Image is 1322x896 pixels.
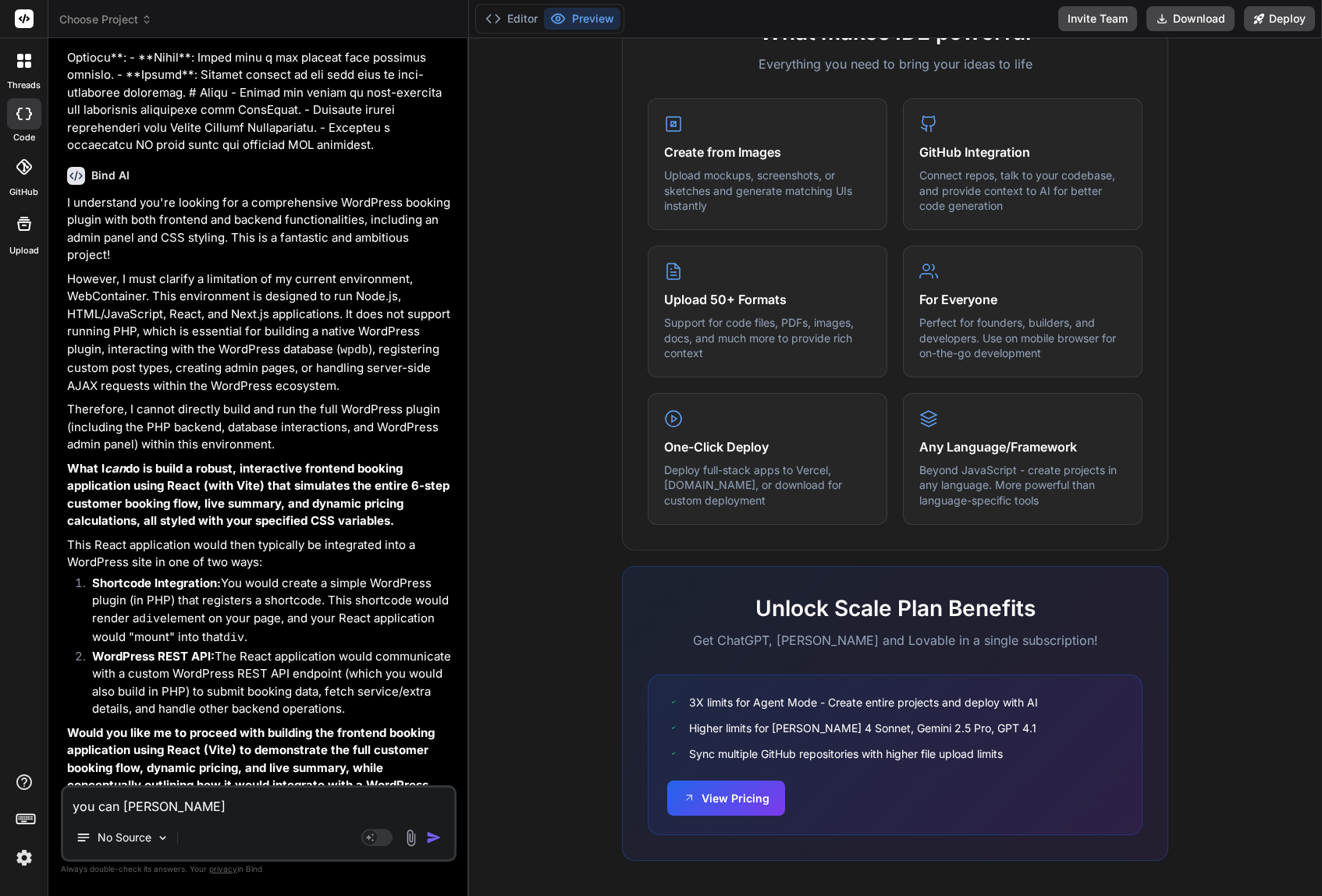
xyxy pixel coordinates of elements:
[426,830,442,845] img: icon
[105,461,126,476] em: can
[67,461,453,529] strong: What I do is build a robust, interactive frontend booking application using React (with Vite) tha...
[9,186,38,199] label: GitHub
[92,575,221,590] strong: Shortcode Integration:
[63,788,454,816] textarea: you can [PERSON_NAME]
[664,462,871,508] p: Deploy full-stack apps to Vercel, [DOMAIN_NAME], or download for custom deployment
[61,862,457,877] p: Always double-check its answers. Your in Bind
[80,648,453,718] li: The React application would communicate with a custom WordPress REST API endpoint (which you woul...
[689,720,1036,736] span: Higher limits for [PERSON_NAME] 4 Sonnet, Gemini 2.5 Pro, GPT 4.1
[402,829,420,847] img: attachment
[664,437,871,456] h4: One-Click Deploy
[13,131,35,144] label: code
[919,437,1126,456] h4: Any Language/Framework
[67,401,453,454] p: Therefore, I cannot directly build and run the full WordPress plugin (including the PHP backend, ...
[92,649,215,664] strong: WordPress REST API:
[689,694,1038,710] span: 3X limits for Agent Mode - Create entire projects and deploy with AI
[209,864,237,873] span: privacy
[98,830,151,845] p: No Source
[479,8,544,30] button: Editor
[67,725,438,810] strong: Would you like me to proceed with building the frontend booking application using React (Vite) to...
[9,244,39,257] label: Upload
[1244,6,1315,31] button: Deploy
[67,537,453,572] p: This React application would then typically be integrated into a WordPress site in one of two ways:
[648,592,1143,625] h2: Unlock Scale Plan Benefits
[1058,6,1137,31] button: Invite Team
[156,831,169,845] img: Pick Models
[919,462,1126,508] p: Beyond JavaScript - create projects in any language. More powerful than language-specific tools
[80,575,453,648] li: You would create a simple WordPress plugin (in PHP) that registers a shortcode. This shortcode wo...
[67,724,453,830] p: This approach will allow us to focus on the complex frontend logic and user experience you've des...
[340,344,368,357] code: wpdb
[648,631,1143,650] p: Get ChatGPT, [PERSON_NAME] and Lovable in a single subscription!
[689,745,1003,762] span: Sync multiple GitHub repositories with higher file upload limits
[919,290,1126,309] h4: For Everyone
[544,8,620,30] button: Preview
[59,12,152,27] span: Choose Project
[919,168,1126,214] p: Connect repos, talk to your codebase, and provide context to AI for better code generation
[667,781,785,816] button: View Pricing
[223,632,244,645] code: div
[67,271,453,395] p: However, I must clarify a limitation of my current environment, WebContainer. This environment is...
[139,613,160,626] code: div
[664,168,871,214] p: Upload mockups, screenshots, or sketches and generate matching UIs instantly
[91,168,130,183] h6: Bind AI
[7,79,41,92] label: threads
[664,290,871,309] h4: Upload 50+ Formats
[919,315,1126,361] p: Perfect for founders, builders, and developers. Use on mobile browser for on-the-go development
[11,845,37,871] img: settings
[648,55,1143,73] p: Everything you need to bring your ideas to life
[1146,6,1235,31] button: Download
[67,194,453,264] p: I understand you're looking for a comprehensive WordPress booking plugin with both frontend and b...
[664,315,871,361] p: Support for code files, PDFs, images, docs, and much more to provide rich context
[919,143,1126,161] h4: GitHub Integration
[664,143,871,161] h4: Create from Images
